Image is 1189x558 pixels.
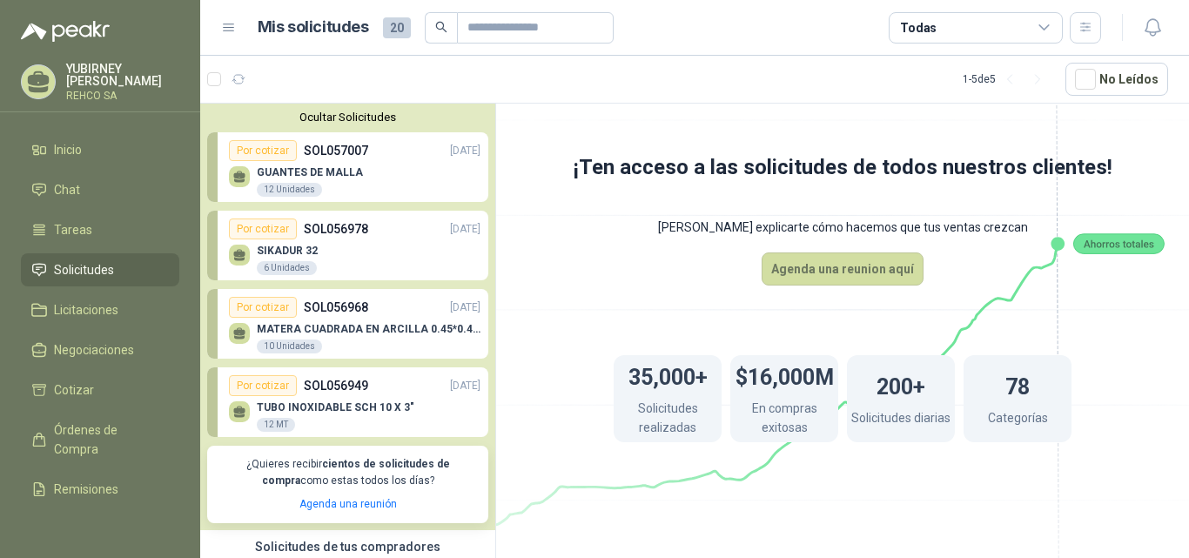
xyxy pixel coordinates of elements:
[257,183,322,197] div: 12 Unidades
[229,140,297,161] div: Por cotizar
[66,91,179,101] p: REHCO SA
[304,141,368,160] p: SOL057007
[435,21,447,33] span: search
[229,375,297,396] div: Por cotizar
[218,456,478,489] p: ¿Quieres recibir como estas todos los días?
[54,380,94,400] span: Cotizar
[730,399,838,441] p: En compras exitosas
[258,15,369,40] h1: Mis solicitudes
[207,211,488,280] a: Por cotizarSOL056978[DATE] SIKADUR 326 Unidades
[66,63,179,87] p: YUBIRNEY [PERSON_NAME]
[21,253,179,286] a: Solicitudes
[257,261,317,275] div: 6 Unidades
[963,65,1051,93] div: 1 - 5 de 5
[21,333,179,366] a: Negociaciones
[21,213,179,246] a: Tareas
[229,297,297,318] div: Por cotizar
[1065,63,1168,96] button: No Leídos
[736,356,834,394] h1: $16,000M
[207,132,488,202] a: Por cotizarSOL057007[DATE] GUANTES DE MALLA12 Unidades
[988,408,1048,432] p: Categorías
[877,366,925,404] h1: 200+
[257,418,295,432] div: 12 MT
[21,373,179,407] a: Cotizar
[54,340,134,360] span: Negociaciones
[1005,366,1030,404] h1: 78
[257,245,318,257] p: SIKADUR 32
[257,166,363,178] p: GUANTES DE MALLA
[257,401,414,413] p: TUBO INOXIDABLE SCH 10 X 3"
[450,143,480,159] p: [DATE]
[628,356,708,394] h1: 35,000+
[200,104,495,530] div: Ocultar SolicitudesPor cotizarSOL057007[DATE] GUANTES DE MALLA12 UnidadesPor cotizarSOL056978[DAT...
[21,293,179,326] a: Licitaciones
[54,180,80,199] span: Chat
[257,323,480,335] p: MATERA CUADRADA EN ARCILLA 0.45*0.45*0.40
[299,498,397,510] a: Agenda una reunión
[54,260,114,279] span: Solicitudes
[229,218,297,239] div: Por cotizar
[207,367,488,437] a: Por cotizarSOL056949[DATE] TUBO INOXIDABLE SCH 10 X 3"12 MT
[21,133,179,166] a: Inicio
[21,413,179,466] a: Órdenes de Compra
[614,399,722,441] p: Solicitudes realizadas
[450,378,480,394] p: [DATE]
[54,220,92,239] span: Tareas
[54,140,82,159] span: Inicio
[262,458,450,487] b: cientos de solicitudes de compra
[54,420,163,459] span: Órdenes de Compra
[54,480,118,499] span: Remisiones
[21,513,179,546] a: Configuración
[21,21,110,42] img: Logo peakr
[207,289,488,359] a: Por cotizarSOL056968[DATE] MATERA CUADRADA EN ARCILLA 0.45*0.45*0.4010 Unidades
[304,298,368,317] p: SOL056968
[383,17,411,38] span: 20
[900,18,937,37] div: Todas
[304,376,368,395] p: SOL056949
[21,173,179,206] a: Chat
[450,221,480,238] p: [DATE]
[54,300,118,319] span: Licitaciones
[851,408,951,432] p: Solicitudes diarias
[257,340,322,353] div: 10 Unidades
[207,111,488,124] button: Ocultar Solicitudes
[304,219,368,239] p: SOL056978
[21,473,179,506] a: Remisiones
[450,299,480,316] p: [DATE]
[762,252,924,286] button: Agenda una reunion aquí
